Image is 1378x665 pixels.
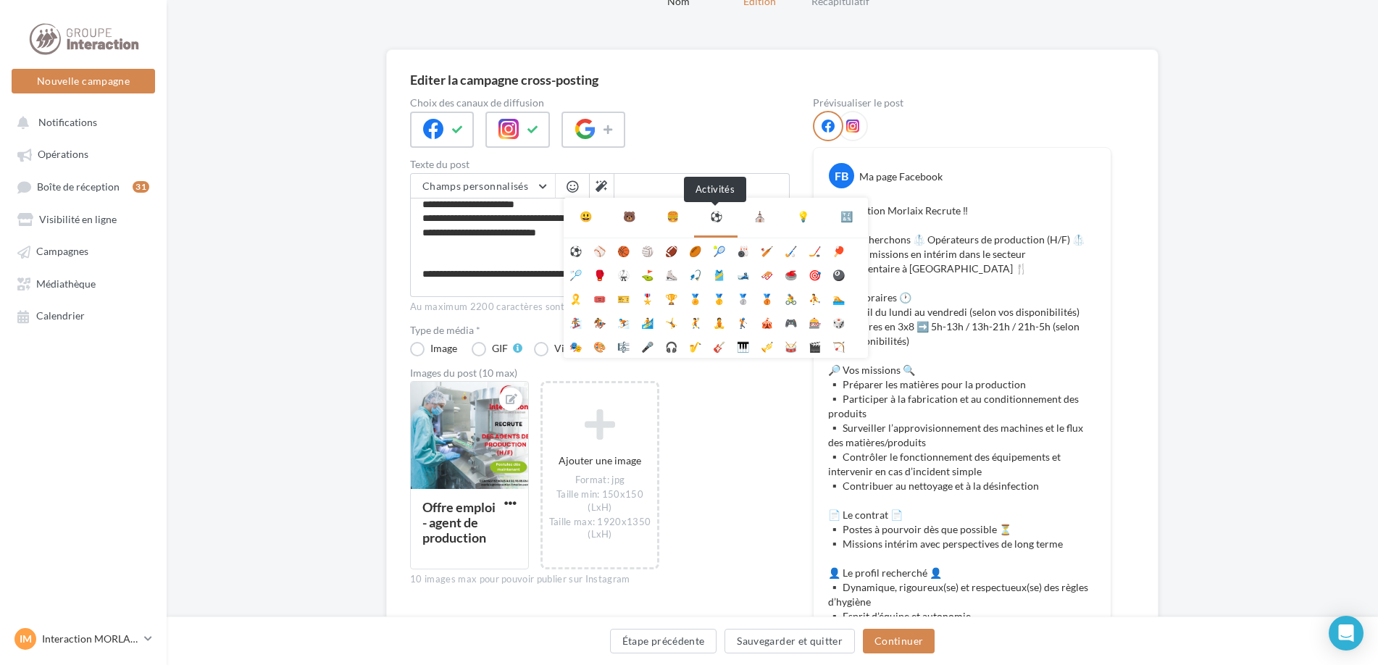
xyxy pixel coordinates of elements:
div: 31 [133,181,149,193]
span: Boîte de réception [37,180,120,193]
div: 😃 [580,209,592,224]
li: 🎬 [803,334,827,358]
li: ⛹️ [803,286,827,310]
li: 🏆 [659,286,683,310]
li: 🎭 [564,334,588,358]
li: 🎲 [827,310,851,334]
li: 🎽 [707,262,731,286]
a: IM Interaction MORLAIX [12,625,155,653]
li: 🥊 [588,262,611,286]
li: ⛳ [635,262,659,286]
li: 🏸 [564,262,588,286]
div: Activités [684,177,746,202]
li: 🎷 [683,334,707,358]
div: Editer la campagne cross-posting [410,73,598,86]
span: Campagnes [36,246,88,258]
li: 🎫 [611,286,635,310]
li: 🏹 [827,334,851,358]
li: 🏄 [635,310,659,334]
li: 🧘 [707,310,731,334]
li: 🤸 [659,310,683,334]
li: ⛷️ [611,310,635,334]
li: 🤾 [683,310,707,334]
span: IM [20,632,32,646]
a: Calendrier [9,302,158,328]
li: 🎼 [611,334,635,358]
li: 🎾 [707,238,731,262]
li: 🎮 [779,310,803,334]
button: Notifications [9,109,152,135]
div: 10 images max pour pouvoir publier sur Instagram [410,573,790,586]
a: Campagnes [9,238,158,264]
span: Visibilité en ligne [39,213,117,225]
label: Texte du post [410,159,790,170]
li: 🥈 [731,286,755,310]
li: 🥉 [755,286,779,310]
label: 1215/2200 [410,281,790,297]
li: 🎿 [731,262,755,286]
li: 🛷 [755,262,779,286]
div: GIF [492,343,508,354]
a: Médiathèque [9,270,158,296]
li: ⚽ [564,238,588,262]
li: 🎧 [659,334,683,358]
li: 🎨 [588,334,611,358]
li: 🥋 [611,262,635,286]
button: Continuer [863,629,935,653]
li: 🎸 [707,334,731,358]
li: 🥁 [779,334,803,358]
li: 🎟️ [588,286,611,310]
span: Opérations [38,149,88,161]
li: 🎳 [731,238,755,262]
button: Nouvelle campagne [12,69,155,93]
span: Médiathèque [36,277,96,290]
li: 🏓 [827,238,851,262]
div: 🔣 [840,209,853,224]
div: Au maximum 2200 caractères sont permis pour pouvoir publier sur Instagram [410,301,790,314]
div: ⚽ [710,209,722,224]
div: FB [829,163,854,188]
li: 🎣 [683,262,707,286]
li: 🎖️ [635,286,659,310]
li: 🎱 [827,262,851,286]
li: 🏈 [659,238,683,262]
li: 🎤 [635,334,659,358]
div: Image [430,343,457,354]
label: Type de média * [410,325,790,335]
li: 🏅 [683,286,707,310]
button: Champs personnalisés [411,174,555,198]
div: 💡 [797,209,809,224]
li: 🎹 [731,334,755,358]
div: Vidéo [554,343,581,354]
li: 🏒 [803,238,827,262]
a: Visibilité en ligne [9,206,158,232]
li: 🏂 [564,310,588,334]
span: Calendrier [36,310,85,322]
div: Prévisualiser le post [813,98,1111,108]
span: Notifications [38,116,97,128]
div: 🍔 [667,209,679,224]
div: Ma page Facebook [859,170,943,184]
a: Opérations [9,141,158,167]
li: 🥌 [779,262,803,286]
div: Images du post (10 max) [410,368,790,378]
span: Champs personnalisés [422,180,528,192]
li: 🏏 [755,238,779,262]
div: Offre emploi - agent de production [422,499,496,545]
li: 🎯 [803,262,827,286]
div: Open Intercom Messenger [1329,616,1364,651]
li: 🚴 [779,286,803,310]
li: 🎰 [803,310,827,334]
li: 🥇 [707,286,731,310]
p: Interaction MORLAIX [42,632,138,646]
li: ⚾ [588,238,611,262]
li: 🏉 [683,238,707,262]
li: 🏌 [731,310,755,334]
li: 🎺 [755,334,779,358]
label: Choix des canaux de diffusion [410,98,790,108]
li: 🎗️ [564,286,588,310]
button: Sauvegarder et quitter [725,629,855,653]
button: Étape précédente [610,629,717,653]
li: 🏐 [635,238,659,262]
li: 🏇 [588,310,611,334]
